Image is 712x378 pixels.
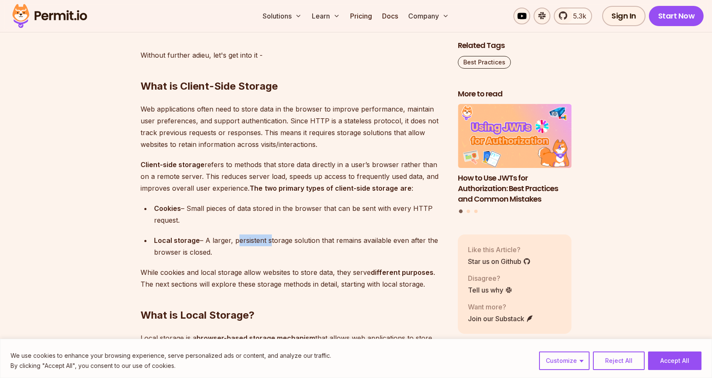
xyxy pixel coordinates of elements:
div: Posts [458,104,571,215]
button: Go to slide 1 [459,210,463,213]
span: 5.3k [568,11,586,21]
a: Star us on Github [468,256,531,266]
button: Accept All [648,351,701,370]
strong: Local storage [154,236,200,245]
a: Docs [379,8,401,24]
li: 1 of 3 [458,104,571,205]
button: Company [405,8,452,24]
button: Go to slide 3 [474,210,478,213]
h2: What is Local Storage? [141,275,444,322]
strong: are [400,184,412,192]
img: How to Use JWTs for Authorization: Best Practices and Common Mistakes [458,104,571,168]
strong: two primary types of client-side storage [265,184,398,192]
a: Sign In [602,6,646,26]
p: refers to methods that store data directly in a user’s browser rather than on a remote server. Th... [141,159,444,194]
h2: More to read [458,89,571,99]
p: Like this Article? [468,245,531,255]
h2: Related Tags [458,40,571,51]
p: By clicking "Accept All", you consent to our use of cookies. [11,361,331,371]
button: Customize [539,351,590,370]
p: We use cookies to enhance your browsing experience, serve personalized ads or content, and analyz... [11,351,331,361]
p: Disagree? [468,273,513,283]
div: – Small pieces of data stored in the browser that can be sent with every HTTP request. [154,202,444,226]
p: Want more? [468,302,534,312]
a: How to Use JWTs for Authorization: Best Practices and Common MistakesHow to Use JWTs for Authoriz... [458,104,571,205]
strong: browser-based storage mechanism [197,334,315,342]
a: 5.3k [554,8,592,24]
strong: different purposes [371,268,433,277]
img: Permit logo [8,2,91,30]
a: Best Practices [458,56,511,69]
button: Solutions [259,8,305,24]
strong: Cookies [154,204,181,213]
a: Pricing [347,8,375,24]
div: – A larger, persistent storage solution that remains available even after the browser is closed. [154,234,444,258]
a: Tell us why [468,285,513,295]
strong: The [250,184,263,192]
a: Start Now [649,6,704,26]
button: Learn [308,8,343,24]
p: Web applications often need to store data in the browser to improve performance, maintain user pr... [141,103,444,150]
button: Go to slide 2 [467,210,470,213]
h2: What is Client-Side Storage [141,46,444,93]
button: Reject All [593,351,645,370]
p: Local storage is a that allows web applications to store data in key-value pairs. Local storage d... [141,332,444,367]
strong: Client-side storage [141,160,205,169]
p: While cookies and local storage allow websites to store data, they serve . The next sections will... [141,266,444,290]
p: Without further adieu, let's get into it - [141,49,444,61]
h3: How to Use JWTs for Authorization: Best Practices and Common Mistakes [458,173,571,204]
a: Join our Substack [468,314,534,324]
